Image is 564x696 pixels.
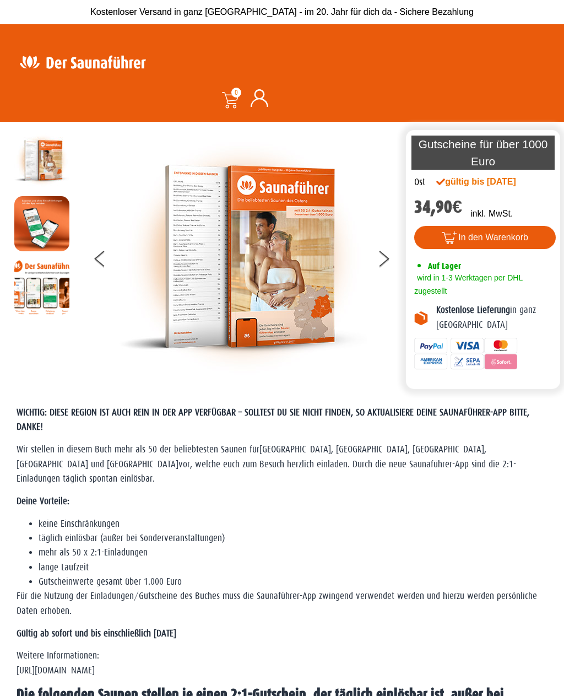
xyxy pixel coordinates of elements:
div: gültig bis [DATE] [436,175,522,188]
p: in ganz [GEOGRAPHIC_DATA] [436,303,552,332]
p: Für die Nutzung der Einladungen/Gutscheine des Buches muss die Saunaführer-App zwingend verwendet... [17,589,547,618]
strong: Deine Vorteile: [17,496,69,506]
bdi: 34,90 [414,197,462,217]
li: täglich einlösbar (außer bei Sonderveranstaltungen) [39,531,547,546]
span: wird in 1-3 Werktagen per DHL zugestellt [414,273,522,295]
p: Weitere Informationen: [URL][DOMAIN_NAME] [17,649,547,678]
span: Wir stellen in diesem Buch mehr als 50 der beliebtesten Saunen für [17,444,259,455]
img: Anleitung7tn [14,260,69,315]
div: Ost [414,175,425,190]
span: 0 [231,88,241,98]
li: mehr als 50 x 2:1-Einladungen [39,546,547,560]
img: der-saunafuehrer-2025-ost [14,133,69,188]
span: € [452,197,462,217]
span: vor, welche euch zum Besuch herzlich einladen. Durch die neue Saunaführer-App sind die 2:1-Einlad... [17,459,516,484]
span: Kostenloser Versand in ganz [GEOGRAPHIC_DATA] - im 20. Jahr für dich da - Sichere Bezahlung [90,7,474,17]
p: inkl. MwSt. [470,207,513,220]
button: In den Warenkorb [414,226,556,249]
span: Auf Lager [428,261,461,271]
li: Gutscheinwerte gesamt über 1.000 Euro [39,575,547,589]
b: Kostenlose Lieferung [436,305,510,315]
img: MOCKUP-iPhone_regional [14,196,69,251]
span: WICHTIG: DIESE REGION IST AUCH REIN IN DER APP VERFÜGBAR – SOLLTEST DU SIE NICHT FINDEN, SO AKTUA... [17,407,529,432]
li: lange Laufzeit [39,560,547,575]
strong: Gültig ab sofort und bis einschließlich [DATE] [17,628,176,639]
li: keine Einschränkungen [39,517,547,531]
p: Gutscheine für über 1000 Euro [411,136,555,170]
span: [GEOGRAPHIC_DATA], [GEOGRAPHIC_DATA], [GEOGRAPHIC_DATA], [GEOGRAPHIC_DATA] und [GEOGRAPHIC_DATA] [17,444,486,469]
img: der-saunafuehrer-2025-ost [119,133,367,381]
